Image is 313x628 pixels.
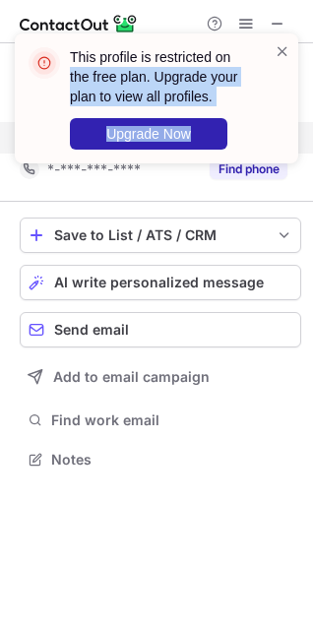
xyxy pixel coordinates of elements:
button: AI write personalized message [20,265,301,300]
span: Add to email campaign [53,369,210,385]
span: Notes [51,451,293,469]
button: save-profile-one-click [20,218,301,253]
span: Find work email [51,411,293,429]
button: Upgrade Now [70,118,227,150]
button: Send email [20,312,301,347]
button: Add to email campaign [20,359,301,395]
span: Send email [54,322,129,338]
div: Save to List / ATS / CRM [54,227,267,243]
img: ContactOut v5.3.10 [20,12,138,35]
button: Notes [20,446,301,473]
img: error [29,47,60,79]
span: AI write personalized message [54,275,264,290]
button: Find work email [20,407,301,434]
header: This profile is restricted on the free plan. Upgrade your plan to view all profiles. [70,47,251,106]
span: Upgrade Now [106,126,191,142]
